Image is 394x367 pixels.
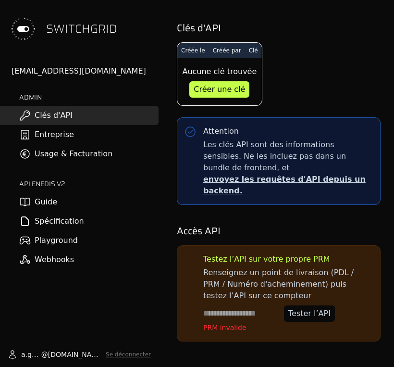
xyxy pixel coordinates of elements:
[203,267,372,302] p: Renseignez un point de livraison (PDL / PRM / Numéro d'acheminement) puis testez l’API sur ce com...
[245,43,262,58] th: Clé
[177,21,381,35] h2: Clés d'API
[19,92,159,102] h2: ADMIN
[177,43,209,58] th: Créée le
[189,81,249,98] button: Créer une clé
[194,84,245,95] div: Créer une clé
[203,174,372,197] p: envoyez les requêtes d'API depuis un backend.
[203,139,372,197] span: Les clés API sont des informations sensibles. Ne les incluez pas dans un bundle de frontend, et
[41,350,48,359] span: @
[8,13,38,44] img: Switchgrid Logo
[46,21,117,37] span: SWITCHGRID
[182,66,257,77] span: Aucune clé trouvée
[203,253,330,265] div: Testez l’API sur votre propre PRM
[177,224,381,238] h2: Accès API
[106,351,151,358] button: Se déconnecter
[21,350,41,359] span: a.guin
[203,126,239,137] div: Attention
[12,65,159,77] div: [EMAIL_ADDRESS][DOMAIN_NAME]
[48,350,102,359] span: [DOMAIN_NAME]
[288,308,331,319] div: Tester l’API
[284,305,335,322] button: Tester l’API
[209,43,245,58] th: Créée par
[203,324,246,331] span: PRM invalide
[19,179,159,189] h2: API ENEDIS v2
